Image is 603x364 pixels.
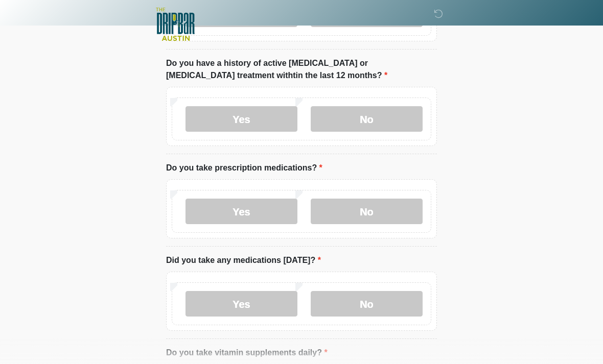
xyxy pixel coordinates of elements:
label: Do you have a history of active [MEDICAL_DATA] or [MEDICAL_DATA] treatment withtin the last 12 mo... [166,57,437,82]
label: Yes [185,199,297,224]
label: No [311,106,423,132]
img: The DRIPBaR - Austin The Domain Logo [156,8,195,41]
label: Yes [185,106,297,132]
label: Do you take prescription medications? [166,162,322,174]
label: No [311,199,423,224]
label: Yes [185,291,297,317]
label: Did you take any medications [DATE]? [166,254,321,266]
label: No [311,291,423,317]
label: Do you take vitamin supplements daily? [166,347,328,359]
